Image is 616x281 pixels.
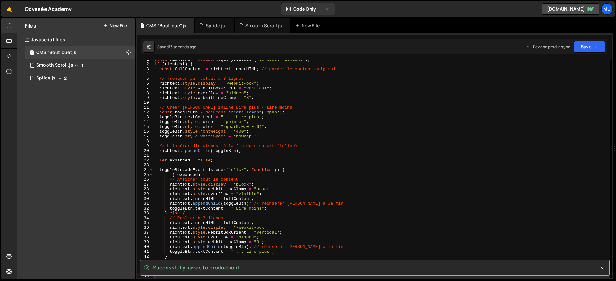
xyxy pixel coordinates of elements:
[601,3,613,15] a: Mu
[137,71,153,76] div: 4
[137,201,153,206] div: 31
[81,63,83,68] span: 1
[25,46,135,59] div: 17053/46920.js
[146,22,186,29] div: CMS "Boutique".js
[137,120,153,124] div: 14
[137,95,153,100] div: 9
[295,22,322,29] div: New File
[137,254,153,259] div: 42
[137,158,153,163] div: 22
[137,153,153,158] div: 21
[137,211,153,216] div: 33
[137,235,153,240] div: 38
[25,72,135,85] div: 17053/46912.js
[137,177,153,182] div: 26
[137,168,153,172] div: 24
[157,44,196,50] div: Saved
[169,44,196,50] div: 13 seconds ago
[542,3,599,15] a: [DOMAIN_NAME]
[25,5,72,13] div: Odyssée Academy
[137,187,153,192] div: 28
[137,273,153,278] div: 46
[137,67,153,71] div: 3
[137,220,153,225] div: 35
[206,22,225,29] div: Splide.js
[245,22,282,29] div: Smooth Scroll.js
[137,230,153,235] div: 37
[17,33,135,46] div: Javascript files
[137,196,153,201] div: 30
[137,172,153,177] div: 25
[137,115,153,120] div: 13
[137,124,153,129] div: 15
[36,50,76,55] div: CMS "Boutique".js
[36,62,73,68] div: Smooth Scroll.js
[574,41,605,53] button: Save
[36,75,56,81] div: Splide.js
[137,259,153,264] div: 43
[25,59,135,72] div: 17053/46911.js
[103,23,127,28] button: New File
[137,105,153,110] div: 11
[137,81,153,86] div: 6
[137,100,153,105] div: 10
[137,192,153,196] div: 29
[526,44,570,50] div: Dev and prod in sync
[137,110,153,115] div: 12
[1,1,17,17] a: 🤙
[137,269,153,273] div: 45
[137,216,153,220] div: 34
[25,22,36,29] h2: Files
[137,206,153,211] div: 32
[30,51,34,56] span: 1
[137,249,153,254] div: 41
[137,240,153,244] div: 39
[64,76,67,81] span: 2
[137,86,153,91] div: 7
[153,264,239,271] span: Successfully saved to production!
[137,244,153,249] div: 40
[137,225,153,230] div: 36
[137,148,153,153] div: 20
[137,144,153,148] div: 19
[137,139,153,144] div: 18
[137,264,153,269] div: 44
[137,76,153,81] div: 5
[137,62,153,67] div: 2
[137,163,153,168] div: 23
[137,91,153,95] div: 8
[137,129,153,134] div: 16
[137,134,153,139] div: 17
[137,182,153,187] div: 27
[281,3,335,15] button: Code Only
